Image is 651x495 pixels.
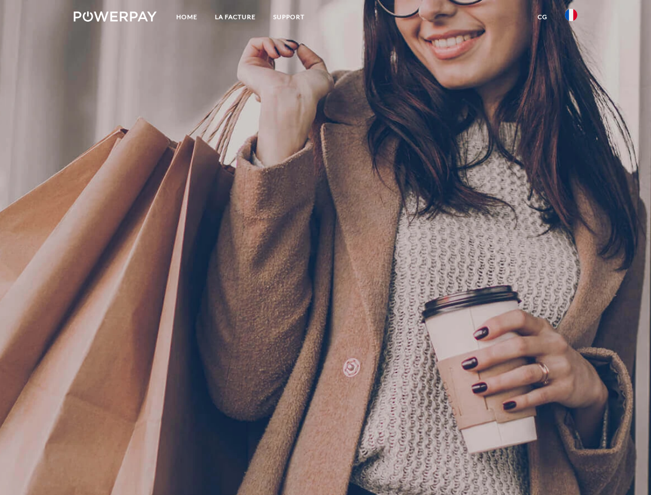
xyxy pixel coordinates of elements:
[264,8,313,26] a: Support
[206,8,264,26] a: LA FACTURE
[168,8,206,26] a: Home
[565,9,577,21] img: fr
[529,8,556,26] a: CG
[74,11,157,22] img: logo-powerpay-white.svg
